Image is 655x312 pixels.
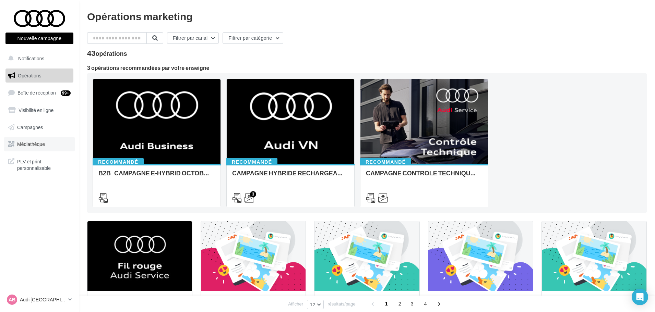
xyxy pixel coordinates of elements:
[93,158,144,166] div: Recommandé
[407,298,418,309] span: 3
[98,170,215,183] div: B2B_CAMPAGNE E-HYBRID OCTOBRE
[420,298,431,309] span: 4
[19,107,53,113] span: Visibilité en ligne
[360,158,411,166] div: Recommandé
[4,137,75,151] a: Médiathèque
[394,298,405,309] span: 2
[223,32,283,44] button: Filtrer par catégorie
[381,298,392,309] span: 1
[226,158,277,166] div: Recommandé
[18,55,44,61] span: Notifications
[4,85,75,100] a: Boîte de réception99+
[4,51,72,66] button: Notifications
[87,11,647,21] div: Opérations marketing
[4,154,75,174] a: PLV et print personnalisable
[4,103,75,117] a: Visibilité en ligne
[87,49,127,57] div: 43
[17,124,43,130] span: Campagnes
[9,296,15,303] span: AB
[17,90,56,96] span: Boîte de réception
[632,289,648,305] div: Open Intercom Messenger
[95,50,127,57] div: opérations
[4,68,75,83] a: Opérations
[87,65,647,71] div: 3 opérations recommandées par votre enseigne
[17,157,71,172] span: PLV et print personnalisable
[327,301,356,307] span: résultats/page
[288,301,303,307] span: Afficher
[366,170,483,183] div: CAMPAGNE CONTROLE TECHNIQUE 25€ OCTOBRE
[310,302,315,307] span: 12
[232,170,349,183] div: CAMPAGNE HYBRIDE RECHARGEABLE
[18,73,41,78] span: Opérations
[17,141,45,147] span: Médiathèque
[4,120,75,135] a: Campagnes
[250,191,256,197] div: 3
[5,293,73,306] a: AB Audi [GEOGRAPHIC_DATA]
[307,300,324,309] button: 12
[167,32,219,44] button: Filtrer par canal
[61,90,71,96] div: 99+
[20,296,65,303] p: Audi [GEOGRAPHIC_DATA]
[5,33,73,44] button: Nouvelle campagne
